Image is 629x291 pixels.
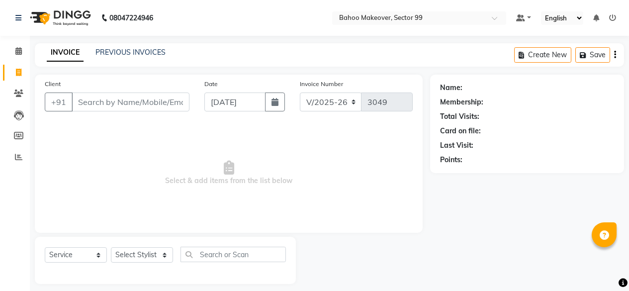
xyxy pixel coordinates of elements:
[204,80,218,89] label: Date
[180,247,286,262] input: Search or Scan
[109,4,153,32] b: 08047224946
[440,140,473,151] div: Last Visit:
[575,47,610,63] button: Save
[300,80,343,89] label: Invoice Number
[440,83,462,93] div: Name:
[440,97,483,107] div: Membership:
[514,47,571,63] button: Create New
[25,4,93,32] img: logo
[440,126,481,136] div: Card on file:
[45,93,73,111] button: +91
[72,93,189,111] input: Search by Name/Mobile/Email/Code
[95,48,166,57] a: PREVIOUS INVOICES
[440,155,462,165] div: Points:
[47,44,84,62] a: INVOICE
[45,123,413,223] span: Select & add items from the list below
[45,80,61,89] label: Client
[587,251,619,281] iframe: chat widget
[440,111,479,122] div: Total Visits:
